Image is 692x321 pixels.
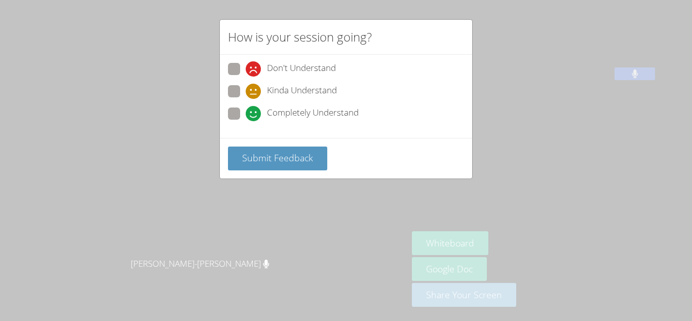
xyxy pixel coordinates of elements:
button: Submit Feedback [228,147,327,170]
span: Submit Feedback [242,152,313,164]
span: Don't Understand [267,61,336,77]
span: Kinda Understand [267,84,337,99]
h2: How is your session going? [228,28,372,46]
span: Completely Understand [267,106,359,121]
